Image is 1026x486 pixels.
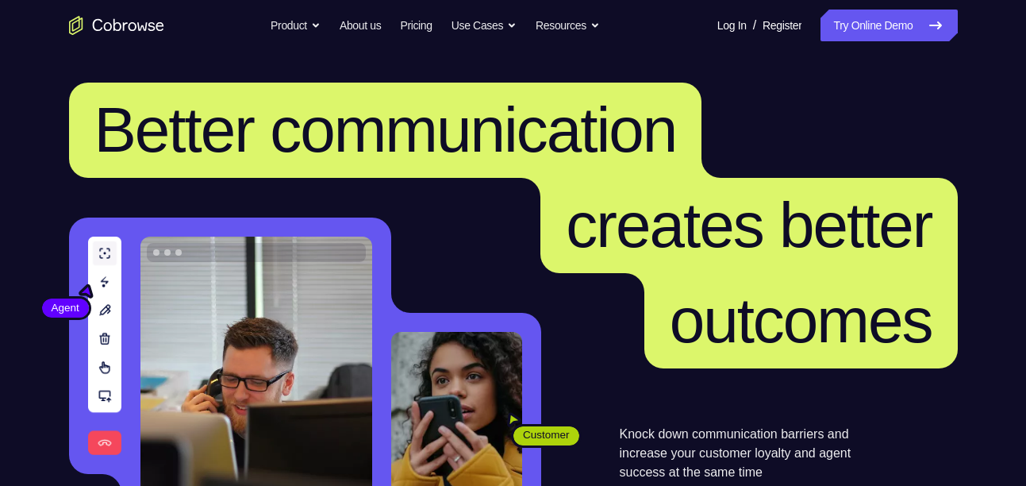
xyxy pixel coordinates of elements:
[94,94,677,165] span: Better communication
[340,10,381,41] a: About us
[69,16,164,35] a: Go to the home page
[566,190,932,260] span: creates better
[753,16,756,35] span: /
[763,10,801,41] a: Register
[271,10,321,41] button: Product
[536,10,600,41] button: Resources
[620,425,879,482] p: Knock down communication barriers and increase your customer loyalty and agent success at the sam...
[820,10,957,41] a: Try Online Demo
[717,10,747,41] a: Log In
[400,10,432,41] a: Pricing
[452,10,517,41] button: Use Cases
[670,285,932,356] span: outcomes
